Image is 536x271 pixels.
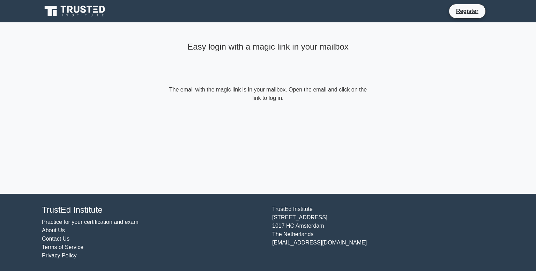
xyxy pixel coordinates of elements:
h4: Easy login with a magic link in your mailbox [167,42,368,52]
a: Privacy Policy [42,252,77,258]
form: The email with the magic link is in your mailbox. Open the email and click on the link to log in. [167,86,368,102]
a: Practice for your certification and exam [42,219,139,225]
a: Contact Us [42,236,69,242]
a: Terms of Service [42,244,83,250]
h4: TrustEd Institute [42,205,264,215]
div: TrustEd Institute [STREET_ADDRESS] 1017 HC Amsterdam The Netherlands [EMAIL_ADDRESS][DOMAIN_NAME] [268,205,498,260]
a: About Us [42,227,65,233]
a: Register [452,7,483,15]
